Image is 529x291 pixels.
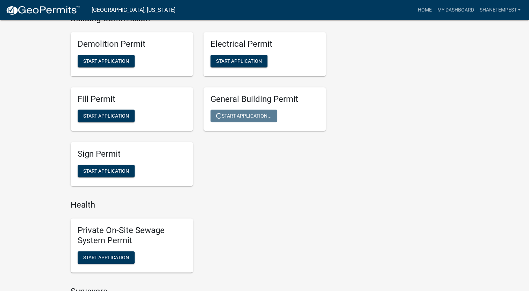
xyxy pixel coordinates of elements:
h5: Demolition Permit [78,39,186,49]
a: Home [415,3,434,17]
span: Start Application... [216,113,272,119]
button: Start Application [78,55,135,67]
span: Start Application [83,113,129,119]
button: Start Application... [210,110,277,122]
button: Start Application [78,165,135,177]
button: Start Application [78,251,135,264]
a: [GEOGRAPHIC_DATA], [US_STATE] [92,4,176,16]
span: Start Application [83,168,129,174]
button: Start Application [210,55,267,67]
a: My Dashboard [434,3,477,17]
h5: General Building Permit [210,94,319,104]
button: Start Application [78,110,135,122]
h5: Electrical Permit [210,39,319,49]
h4: Health [71,200,326,210]
a: shanetempest [477,3,523,17]
h5: Private On-Site Sewage System Permit [78,225,186,246]
span: Start Application [83,254,129,260]
span: Start Application [216,58,262,64]
h5: Sign Permit [78,149,186,159]
span: Start Application [83,58,129,64]
h5: Fill Permit [78,94,186,104]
